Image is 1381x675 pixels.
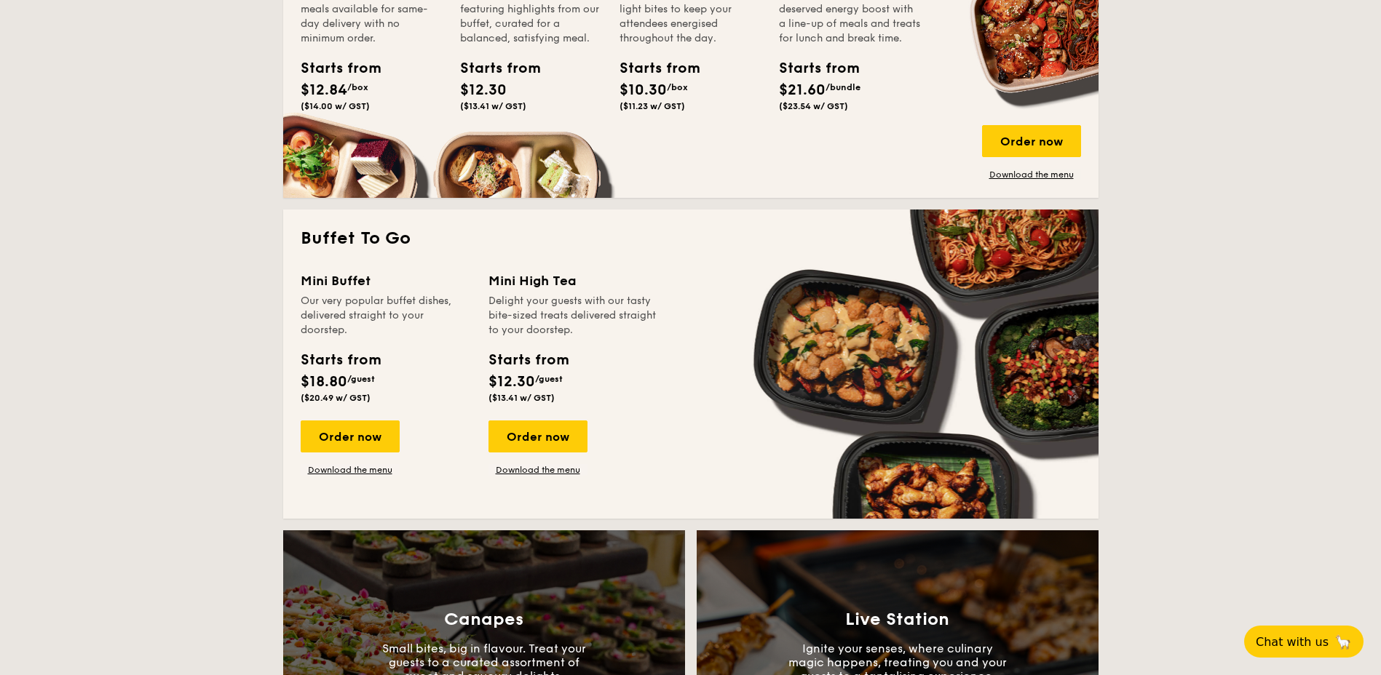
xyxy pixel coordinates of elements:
div: Order now [488,420,587,452]
span: $21.60 [779,81,826,99]
a: Download the menu [488,464,587,476]
div: Our very popular buffet dishes, delivered straight to your doorstep. [301,294,471,337]
span: $10.30 [620,81,667,99]
span: ($14.00 w/ GST) [301,101,370,111]
a: Download the menu [982,169,1081,180]
span: ($11.23 w/ GST) [620,101,685,111]
div: Starts from [460,57,526,79]
div: Mini Buffet [301,271,471,291]
div: Starts from [620,57,685,79]
div: Starts from [779,57,844,79]
span: $12.30 [488,373,535,391]
span: /box [667,82,688,92]
span: /box [347,82,368,92]
span: /guest [535,374,563,384]
a: Download the menu [301,464,400,476]
span: /guest [347,374,375,384]
span: $18.80 [301,373,347,391]
div: Mini High Tea [488,271,659,291]
span: Chat with us [1256,635,1329,649]
span: ($23.54 w/ GST) [779,101,848,111]
span: ($13.41 w/ GST) [488,393,555,403]
h3: Canapes [444,610,523,630]
div: Order now [301,420,400,452]
span: ($20.49 w/ GST) [301,393,371,403]
h2: Buffet To Go [301,227,1081,250]
span: /bundle [826,82,860,92]
div: Starts from [488,349,568,371]
div: Starts from [301,57,366,79]
div: Order now [982,125,1081,157]
h3: Live Station [845,610,949,630]
button: Chat with us🦙 [1244,626,1364,658]
div: Starts from [301,349,380,371]
span: 🦙 [1334,634,1352,650]
div: Delight your guests with our tasty bite-sized treats delivered straight to your doorstep. [488,294,659,337]
span: $12.30 [460,81,507,99]
span: $12.84 [301,81,347,99]
span: ($13.41 w/ GST) [460,101,526,111]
